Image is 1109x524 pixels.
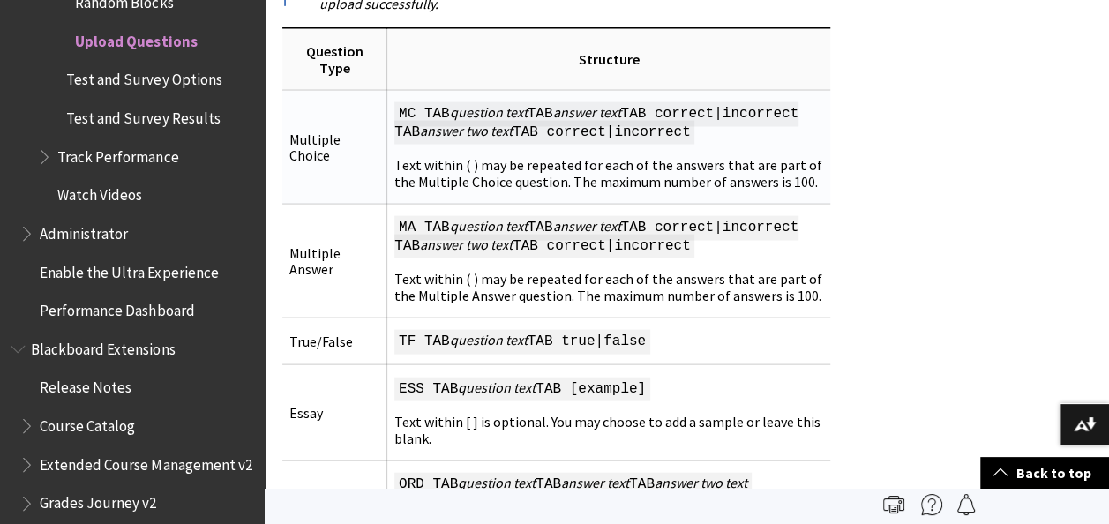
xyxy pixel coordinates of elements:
[40,450,251,474] span: Extended Course Management v2
[282,91,387,205] td: Multiple Choice
[40,411,135,435] span: Course Catalog
[387,205,830,318] td: Text within ( ) may be repeated for each of the answers that are part of the Multiple Answer ques...
[921,494,942,515] img: More help
[75,26,197,50] span: Upload Questions
[458,378,536,396] span: question text
[394,330,650,355] span: TF TAB TAB true|false
[57,180,142,204] span: Watch Videos
[458,475,536,492] span: question text
[450,104,528,122] span: question text
[552,218,620,236] span: answer text
[387,28,830,90] th: Structure
[57,142,178,166] span: Track Performance
[31,334,175,358] span: Blackboard Extensions
[955,494,977,515] img: Follow this page
[420,122,513,139] span: answer two text
[66,65,221,89] span: Test and Survey Options
[561,475,629,492] span: answer text
[282,318,387,364] td: True/False
[394,102,798,145] span: MC TAB TAB TAB correct|incorrect TAB TAB correct|incorrect
[420,236,513,253] span: answer two text
[40,489,156,513] span: Grades Journey v2
[655,475,747,492] span: answer two text
[394,216,798,258] span: MA TAB TAB TAB correct|incorrect TAB TAB correct|incorrect
[40,296,194,319] span: Performance Dashboard
[450,332,528,349] span: question text
[282,205,387,318] td: Multiple Answer
[394,378,650,402] span: ESS TAB TAB [example]
[394,473,751,498] span: ORD TAB TAB TAB
[40,258,218,281] span: Enable the Ultra Experience
[980,457,1109,490] a: Back to top
[282,28,387,90] th: Question Type
[387,365,830,461] td: Text within [ ] is optional. You may choose to add a sample or leave this blank.
[40,373,131,397] span: Release Notes
[883,494,904,515] img: Print
[282,365,387,461] td: Essay
[552,104,620,122] span: answer text
[387,91,830,205] td: Text within ( ) may be repeated for each of the answers that are part of the Multiple Choice ques...
[450,218,528,236] span: question text
[66,103,220,127] span: Test and Survey Results
[40,219,128,243] span: Administrator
